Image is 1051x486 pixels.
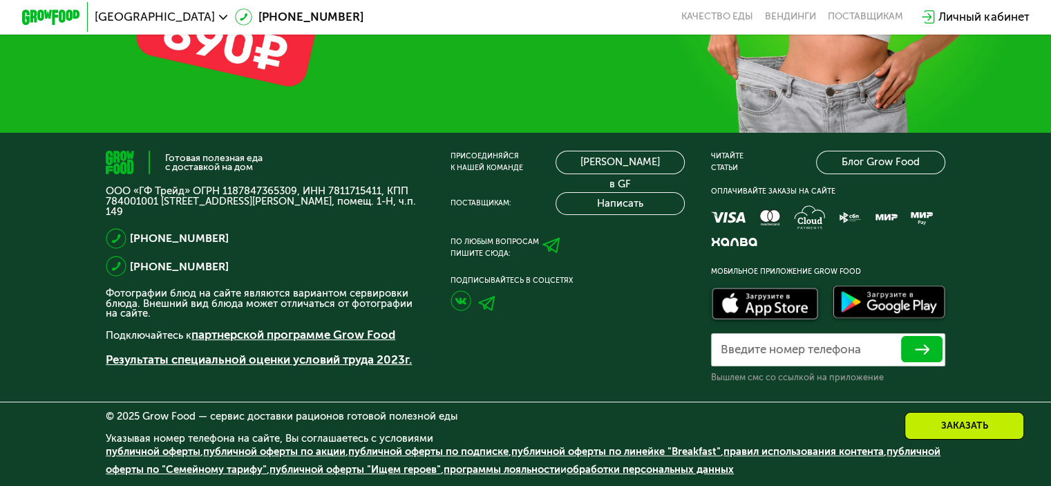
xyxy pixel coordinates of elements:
[106,353,412,366] a: Результаты специальной оценки условий труда 2023г.
[711,372,945,384] div: Вышлем смс со ссылкой на приложение
[269,463,441,476] a: публичной оферты "Ищем героев"
[816,151,945,174] a: Блог Grow Food
[567,463,734,476] a: обработки персональных данных
[829,283,949,325] img: Доступно в Google Play
[444,463,560,476] a: программы лояльности
[106,445,940,475] span: , , , , , , , и
[711,186,945,198] div: Оплачивайте заказы на сайте
[511,445,721,458] a: публичной оферты по линейке "Breakfast"
[556,151,684,174] a: [PERSON_NAME] в GF
[451,275,685,287] div: Подписывайтесь в соцсетях
[106,186,424,216] p: ООО «ГФ Трейд» ОГРН 1187847365309, ИНН 7811715411, КПП 784001001 [STREET_ADDRESS][PERSON_NAME], п...
[721,346,861,354] label: Введите номер телефона
[348,445,509,458] a: публичной оферты по подписке
[938,8,1029,26] div: Личный кабинет
[235,8,363,26] a: [PHONE_NUMBER]
[451,198,511,209] div: Поставщикам:
[556,192,684,216] button: Написать
[905,412,1024,440] div: Заказать
[451,151,523,174] div: Присоединяйся к нашей команде
[106,445,940,475] a: публичной оферты по "Семейному тарифу"
[191,328,395,342] a: партнерской программе Grow Food
[106,445,200,458] a: публичной оферты
[165,153,263,172] div: Готовая полезная еда с доставкой на дом
[95,11,215,23] span: [GEOGRAPHIC_DATA]
[828,11,903,23] div: поставщикам
[106,288,424,319] p: Фотографии блюд на сайте являются вариантом сервировки блюда. Внешний вид блюда может отличаться ...
[106,411,945,422] div: © 2025 Grow Food — сервис доставки рационов готовой полезной еды
[681,11,753,23] a: Качество еды
[723,445,884,458] a: правил использования контента
[711,151,744,174] div: Читайте статьи
[765,11,816,23] a: Вендинги
[130,258,229,275] a: [PHONE_NUMBER]
[106,433,945,486] div: Указывая номер телефона на сайте, Вы соглашаетесь с условиями
[130,230,229,247] a: [PHONE_NUMBER]
[711,266,945,278] div: Мобильное приложение Grow Food
[106,326,424,344] p: Подключайтесь к
[451,236,539,260] div: По любым вопросам пишите сюда:
[203,445,345,458] a: публичной оферты по акции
